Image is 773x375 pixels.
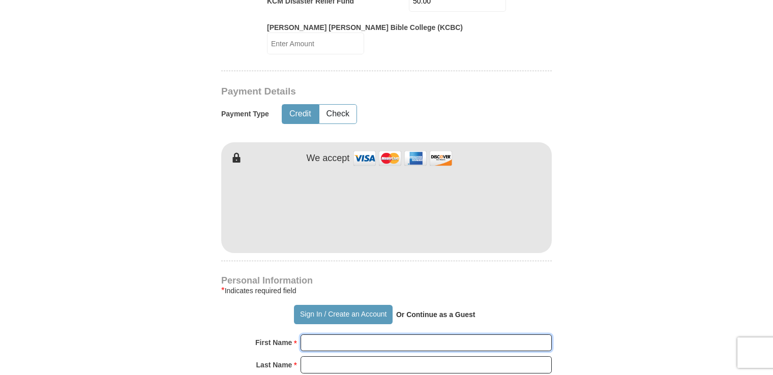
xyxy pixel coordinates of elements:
h4: We accept [307,153,350,164]
h4: Personal Information [221,276,552,285]
button: Sign In / Create an Account [294,305,392,324]
strong: First Name [255,335,292,350]
button: Credit [282,105,318,123]
button: Check [319,105,356,123]
div: Indicates required field [221,285,552,297]
label: [PERSON_NAME] [PERSON_NAME] Bible College (KCBC) [267,22,463,33]
h3: Payment Details [221,86,481,98]
input: Enter Amount [267,33,364,54]
img: credit cards accepted [352,147,454,169]
h5: Payment Type [221,110,269,118]
strong: Last Name [256,358,292,372]
strong: Or Continue as a Guest [396,310,475,319]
